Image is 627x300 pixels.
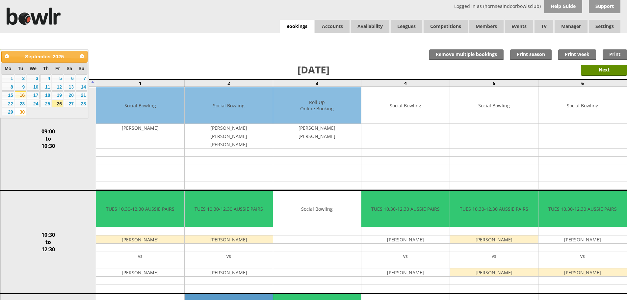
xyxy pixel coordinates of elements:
td: vs [185,252,273,260]
td: [PERSON_NAME] [185,268,273,277]
td: 09:00 to 10:30 [0,87,96,190]
a: 30 [15,108,26,116]
span: Settings [589,20,620,33]
span: Monday [5,66,11,71]
a: 24 [27,100,39,108]
a: Print week [558,49,596,60]
td: vs [450,252,538,260]
a: 28 [76,100,87,108]
a: 29 [2,108,14,116]
td: [PERSON_NAME] [538,268,627,277]
a: Print season [510,49,552,60]
a: 9 [15,83,26,91]
span: TV [535,20,553,33]
td: [PERSON_NAME] [450,268,538,277]
a: 18 [40,91,51,99]
a: 20 [64,91,75,99]
a: 27 [64,100,75,108]
td: [PERSON_NAME] [273,124,361,132]
td: TUES 10.30-12.30 AUSSIE PAIRS [361,191,450,227]
a: Next [77,52,87,61]
a: 5 [52,74,63,82]
a: 22 [2,100,14,108]
td: Social Bowling [185,87,273,124]
span: Prev [4,54,10,59]
a: 8 [2,83,14,91]
a: Events [505,20,533,33]
td: [PERSON_NAME] [185,124,273,132]
td: [PERSON_NAME] [361,235,450,244]
td: 1 [96,79,185,87]
td: vs [361,252,450,260]
a: 15 [2,91,14,99]
td: [PERSON_NAME] [185,235,273,244]
a: 26 [52,100,63,108]
td: [PERSON_NAME] [96,268,184,277]
span: Accounts [315,20,350,33]
td: [PERSON_NAME] [185,140,273,149]
span: Wednesday [30,66,37,71]
td: [PERSON_NAME] [185,132,273,140]
span: Tuesday [18,66,23,71]
span: 2025 [53,54,64,59]
td: TUES 10.30-12.30 AUSSIE PAIRS [96,191,184,227]
a: 2 [15,74,26,82]
a: 1 [2,74,14,82]
td: 5 [450,79,538,87]
a: 12 [52,83,63,91]
td: Social Bowling [273,191,361,227]
span: Saturday [66,66,72,71]
input: Next [581,65,627,76]
a: Print [603,49,627,60]
td: TUES 10.30-12.30 AUSSIE PAIRS [538,191,627,227]
td: 2 [184,79,273,87]
td: Roll Up Online Booking [273,87,361,124]
span: Thursday [43,66,49,71]
a: Competitions [424,20,468,33]
span: Members [469,20,504,33]
td: vs [96,252,184,260]
a: Leagues [391,20,422,33]
a: 11 [40,83,51,91]
a: 4 [40,74,51,82]
a: Availability [351,20,389,33]
a: 25 [40,100,51,108]
td: [PERSON_NAME] [273,132,361,140]
a: 14 [76,83,87,91]
a: 3 [27,74,39,82]
td: [PERSON_NAME] [538,235,627,244]
td: 3 [273,79,361,87]
td: 4 [361,79,450,87]
td: Social Bowling [450,87,538,124]
a: 16 [15,91,26,99]
td: vs [538,252,627,260]
a: 19 [52,91,63,99]
td: [PERSON_NAME] [96,235,184,244]
td: TUES 10.30-12.30 AUSSIE PAIRS [450,191,538,227]
td: [PERSON_NAME] [96,124,184,132]
a: Bookings [280,20,314,33]
td: Social Bowling [361,87,450,124]
span: Sunday [78,66,84,71]
a: 17 [27,91,39,99]
td: [PERSON_NAME] [361,268,450,277]
a: 23 [15,100,26,108]
td: Social Bowling [96,87,184,124]
span: Friday [55,66,60,71]
td: TUES 10.30-12.30 AUSSIE PAIRS [185,191,273,227]
a: 13 [64,83,75,91]
a: Prev [2,52,12,61]
span: September [25,54,51,59]
span: Manager [555,20,588,33]
a: 10 [27,83,39,91]
a: 7 [76,74,87,82]
a: 21 [76,91,87,99]
a: 6 [64,74,75,82]
td: 10:30 to 12:30 [0,190,96,294]
input: Remove multiple bookings [429,49,504,60]
td: [PERSON_NAME] [450,235,538,244]
span: Next [79,54,85,59]
td: 6 [538,79,627,87]
td: Social Bowling [538,87,627,124]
